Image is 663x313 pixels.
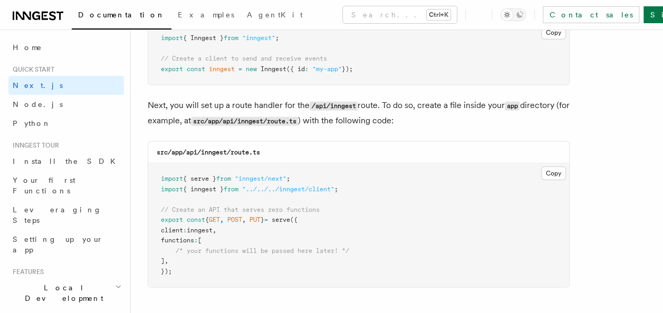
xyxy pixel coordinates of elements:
button: Copy [541,167,566,180]
span: } [261,216,264,223]
code: app [505,102,520,111]
span: serve [272,216,290,223]
span: Node.js [13,100,63,109]
span: functions [161,237,194,244]
span: = [264,216,268,223]
span: ; [275,34,279,42]
span: Documentation [78,11,165,19]
span: "my-app" [312,65,342,73]
span: { [205,216,209,223]
a: Your first Functions [8,171,124,200]
span: POST [227,216,242,223]
span: Quick start [8,65,54,74]
span: from [224,185,238,193]
span: Examples [178,11,234,19]
span: , [220,216,224,223]
span: Leveraging Steps [13,206,102,224]
span: inngest [209,65,235,73]
span: , [165,257,168,265]
a: Home [8,38,124,57]
span: const [187,65,205,73]
span: AgentKit [247,11,303,19]
button: Toggle dark mode [501,8,526,21]
span: // Create an API that serves zero functions [161,206,320,213]
span: inngest [187,227,213,234]
code: /api/inngest [310,102,358,111]
a: AgentKit [241,3,309,28]
a: Setting up your app [8,230,124,259]
button: Search...Ctrl+K [343,6,457,23]
span: "inngest/next" [235,175,286,182]
span: import [161,175,183,182]
a: Leveraging Steps [8,200,124,230]
span: Your first Functions [13,176,75,195]
a: Examples [171,3,241,28]
span: ({ [290,216,297,223]
span: PUT [249,216,261,223]
a: Node.js [8,95,124,114]
p: Next, you will set up a route handler for the route. To do so, create a file inside your director... [148,98,570,129]
span: client [161,227,183,234]
a: Install the SDK [8,152,124,171]
span: import [161,185,183,193]
span: import [161,34,183,42]
span: Home [13,42,42,53]
span: "inngest" [242,34,275,42]
button: Local Development [8,278,124,308]
span: = [238,65,242,73]
a: Documentation [72,3,171,30]
kbd: Ctrl+K [427,9,450,20]
span: "../../../inngest/client" [242,185,334,193]
span: { serve } [183,175,216,182]
span: }); [342,65,353,73]
span: Install the SDK [13,157,122,165]
span: { Inngest } [183,34,224,42]
span: Inngest tour [8,141,59,150]
span: [ [198,237,201,244]
code: src/app/api/inngest/route.ts [157,149,260,156]
span: const [187,216,205,223]
span: ({ id [286,65,305,73]
span: : [194,237,198,244]
span: Features [8,268,44,276]
span: from [216,175,231,182]
span: Local Development [8,282,115,304]
span: export [161,65,183,73]
span: ; [286,175,290,182]
span: // Create a client to send and receive events [161,55,327,62]
span: }); [161,268,172,275]
span: , [213,227,216,234]
span: new [246,65,257,73]
a: Python [8,114,124,133]
code: src/app/api/inngest/route.ts [191,117,298,126]
span: Inngest [261,65,286,73]
span: export [161,216,183,223]
span: ] [161,257,165,265]
span: Python [13,119,51,128]
span: : [183,227,187,234]
span: Setting up your app [13,235,103,254]
a: Next.js [8,76,124,95]
span: /* your functions will be passed here later! */ [176,247,349,255]
span: GET [209,216,220,223]
span: : [305,65,309,73]
span: from [224,34,238,42]
button: Copy [541,26,566,40]
span: , [242,216,246,223]
span: ; [334,185,338,193]
a: Contact sales [543,6,639,23]
span: { inngest } [183,185,224,193]
span: Next.js [13,81,63,90]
